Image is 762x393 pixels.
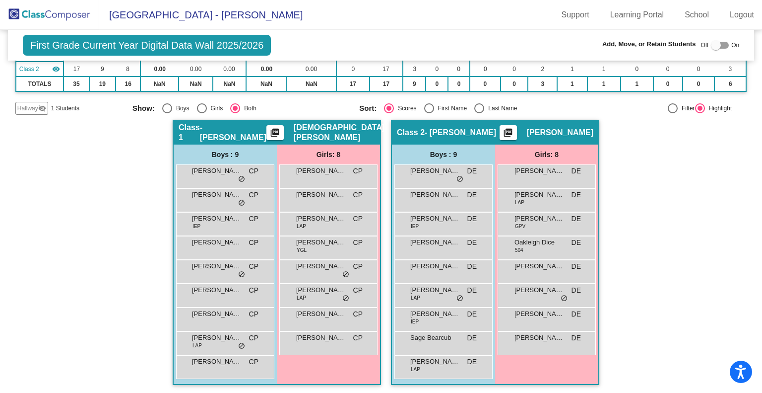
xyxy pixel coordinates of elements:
[353,190,363,200] span: CP
[514,166,564,176] span: [PERSON_NAME]
[602,39,696,49] span: Add, Move, or Retain Students
[714,62,746,77] td: 3
[467,190,477,200] span: DE
[116,77,141,91] td: 16
[467,285,477,296] span: DE
[240,104,256,113] div: Both
[392,145,495,164] div: Boys : 9
[394,104,416,113] div: Scores
[249,357,258,367] span: CP
[38,104,46,112] mat-icon: visibility_off
[426,77,448,91] td: 0
[410,190,460,200] span: [PERSON_NAME]
[683,62,715,77] td: 0
[528,62,557,77] td: 2
[434,104,467,113] div: First Name
[359,104,377,113] span: Sort:
[501,77,528,91] td: 0
[238,199,245,207] span: do_not_disturb_alt
[192,261,242,271] span: [PERSON_NAME]
[89,77,116,91] td: 19
[63,77,89,91] td: 35
[297,246,307,254] span: YGL
[207,104,223,113] div: Girls
[192,285,242,295] span: [PERSON_NAME]
[116,62,141,77] td: 8
[501,62,528,77] td: 0
[467,214,477,224] span: DE
[500,125,517,140] button: Print Students Details
[89,62,116,77] td: 9
[456,295,463,303] span: do_not_disturb_alt
[179,62,213,77] td: 0.00
[467,237,477,248] span: DE
[238,175,245,183] span: do_not_disturb_alt
[16,62,63,77] td: Dana Egbert - Egbert
[448,77,470,91] td: 0
[515,246,523,254] span: 504
[410,357,460,367] span: [PERSON_NAME]
[621,62,653,77] td: 0
[174,145,277,164] div: Boys : 9
[571,285,581,296] span: DE
[495,145,598,164] div: Girls: 8
[63,62,89,77] td: 17
[514,190,564,200] span: [PERSON_NAME]
[249,309,258,319] span: CP
[515,223,525,230] span: GPV
[602,7,672,23] a: Learning Portal
[192,237,242,247] span: [PERSON_NAME]
[249,237,258,248] span: CP
[587,62,621,77] td: 1
[192,223,200,230] span: IEP
[192,357,242,367] span: [PERSON_NAME]
[296,285,346,295] span: [PERSON_NAME]
[132,104,155,113] span: Show:
[514,333,564,343] span: [PERSON_NAME]
[192,190,242,200] span: [PERSON_NAME]
[557,62,587,77] td: 1
[249,190,258,200] span: CP
[296,166,346,176] span: [PERSON_NAME]
[467,309,477,319] span: DE
[484,104,517,113] div: Last Name
[287,77,336,91] td: NaN
[140,77,179,91] td: NaN
[571,261,581,272] span: DE
[621,77,653,91] td: 1
[448,62,470,77] td: 0
[714,77,746,91] td: 6
[370,62,403,77] td: 17
[722,7,762,23] a: Logout
[51,104,79,113] span: 1 Students
[397,128,425,138] span: Class 2
[342,271,349,279] span: do_not_disturb_alt
[353,309,363,319] span: CP
[410,285,460,295] span: [PERSON_NAME]
[52,65,60,73] mat-icon: visibility
[514,309,564,319] span: [PERSON_NAME]
[527,128,593,138] span: [PERSON_NAME]
[677,7,717,23] a: School
[238,342,245,350] span: do_not_disturb_alt
[16,77,63,91] td: TOTALS
[353,285,363,296] span: CP
[467,333,477,343] span: DE
[192,309,242,319] span: [PERSON_NAME]
[296,261,346,271] span: [PERSON_NAME]
[249,214,258,224] span: CP
[571,237,581,248] span: DE
[705,104,732,113] div: Highlight
[353,214,363,224] span: CP
[403,77,426,91] td: 9
[678,104,695,113] div: Filter
[172,104,190,113] div: Boys
[571,166,581,176] span: DE
[336,62,370,77] td: 0
[470,62,501,77] td: 0
[192,342,202,349] span: LAP
[410,309,460,319] span: [PERSON_NAME]
[410,214,460,224] span: [PERSON_NAME]
[246,77,287,91] td: NaN
[587,77,621,91] td: 1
